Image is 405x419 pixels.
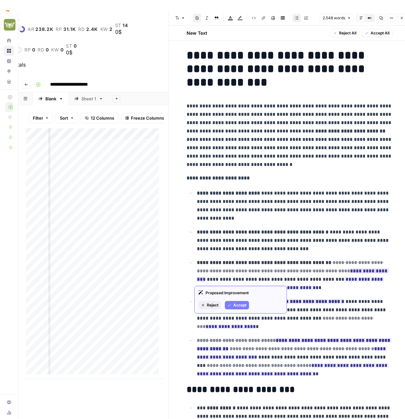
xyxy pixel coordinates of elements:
span: rd [78,27,85,32]
span: 31.1K [63,27,76,32]
a: Blank [33,92,69,105]
span: Sort [60,115,68,121]
a: Settings [4,397,14,407]
span: 0 [74,43,77,49]
span: 0 [60,47,64,52]
div: Proposed Improvement [198,290,283,296]
span: Filter [33,115,43,121]
a: st0 [66,43,77,49]
a: Sheet 1 [69,92,109,105]
span: 0 [32,47,35,52]
span: 2.4K [86,27,98,32]
div: 0$ [66,49,77,56]
a: kw2 [100,27,113,32]
div: 0$ [115,28,128,36]
button: Accept All [362,29,392,37]
span: 0 [46,47,49,52]
button: 2.548 words [320,14,354,22]
span: Accept All [371,30,390,36]
span: rp [24,47,31,52]
a: st14 [115,23,128,28]
a: rd2.4K [78,27,97,32]
span: 2.548 words [323,15,345,21]
span: rp [56,27,62,32]
a: rp31.1K [56,27,76,32]
div: Sheet 1 [81,96,96,102]
span: kw [100,27,108,32]
a: rd0 [38,47,49,52]
button: 12 Columns [81,113,118,123]
button: Filter [29,113,53,123]
a: Your Data [4,77,14,87]
span: ar [28,27,34,32]
div: Blank [45,96,56,102]
a: ar238.2K [28,27,53,32]
span: st [66,43,72,49]
span: 12 Columns [91,115,114,121]
button: Sort [56,113,78,123]
a: Usage [4,407,14,418]
a: rp0 [24,47,35,52]
span: rd [38,47,44,52]
span: kw [51,47,59,52]
span: Reject [207,302,218,308]
a: kw0 [51,47,63,52]
span: 238.2K [35,27,53,32]
button: Freeze Columns [121,113,168,123]
span: 2 [109,27,113,32]
span: Accept [233,302,246,308]
button: Accept [225,301,249,309]
h2: New Text [187,30,207,36]
span: Reject All [339,30,356,36]
button: Reject All [330,29,359,37]
span: st [115,23,121,28]
button: Reject [198,301,221,309]
span: 14 [123,23,128,28]
span: Freeze Columns [131,115,164,121]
